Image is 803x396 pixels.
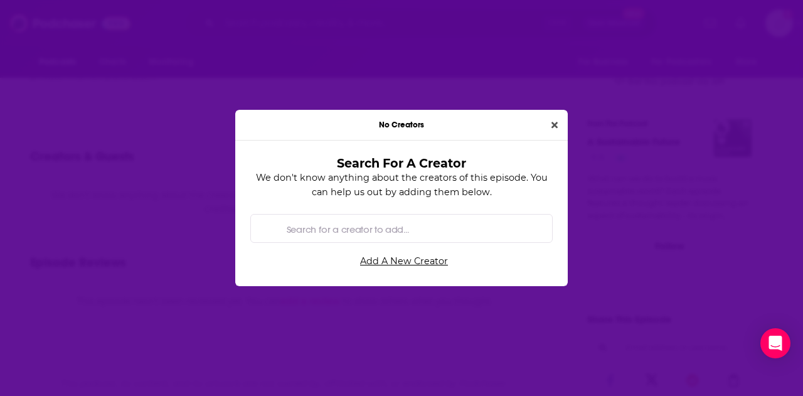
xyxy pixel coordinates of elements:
h3: Search For A Creator [270,156,533,171]
p: We don't know anything about the creators of this episode. You can help us out by adding them below. [250,171,553,199]
div: No Creators [235,110,568,141]
input: Search for a creator to add... [282,215,542,243]
a: Add A New Creator [255,250,553,271]
button: Close [546,118,563,132]
div: Search by entity type [250,214,553,243]
div: Open Intercom Messenger [760,328,790,358]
